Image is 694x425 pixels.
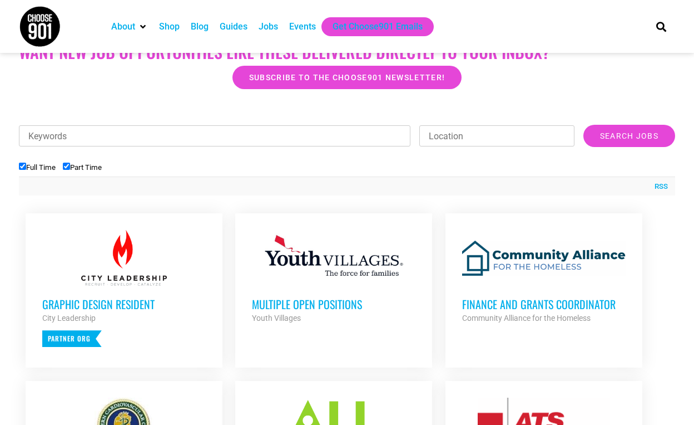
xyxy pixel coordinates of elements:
[19,42,675,62] h2: Want New Job Opportunities like these Delivered Directly to your Inbox?
[652,17,671,36] div: Search
[462,314,591,323] strong: Community Alliance for the Homeless
[106,17,153,36] div: About
[191,20,209,33] a: Blog
[111,20,135,33] a: About
[232,66,462,89] a: Subscribe to the Choose901 newsletter!
[19,163,56,172] label: Full Time
[252,297,415,311] h3: Multiple Open Positions
[42,297,206,311] h3: Graphic Design Resident
[462,297,626,311] h3: Finance and Grants Coordinator
[63,163,70,170] input: Part Time
[19,163,26,170] input: Full Time
[333,20,423,33] a: Get Choose901 Emails
[19,125,410,146] input: Keywords
[42,314,96,323] strong: City Leadership
[42,330,102,347] p: Partner Org
[252,314,301,323] strong: Youth Villages
[259,20,278,33] a: Jobs
[419,125,574,146] input: Location
[249,74,445,81] span: Subscribe to the Choose901 newsletter!
[63,163,102,172] label: Part Time
[445,213,642,341] a: Finance and Grants Coordinator Community Alliance for the Homeless
[106,17,637,36] nav: Main nav
[159,20,180,33] a: Shop
[649,181,668,192] a: RSS
[26,213,222,364] a: Graphic Design Resident City Leadership Partner Org
[289,20,316,33] a: Events
[220,20,247,33] a: Guides
[235,213,432,341] a: Multiple Open Positions Youth Villages
[583,125,675,147] input: Search Jobs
